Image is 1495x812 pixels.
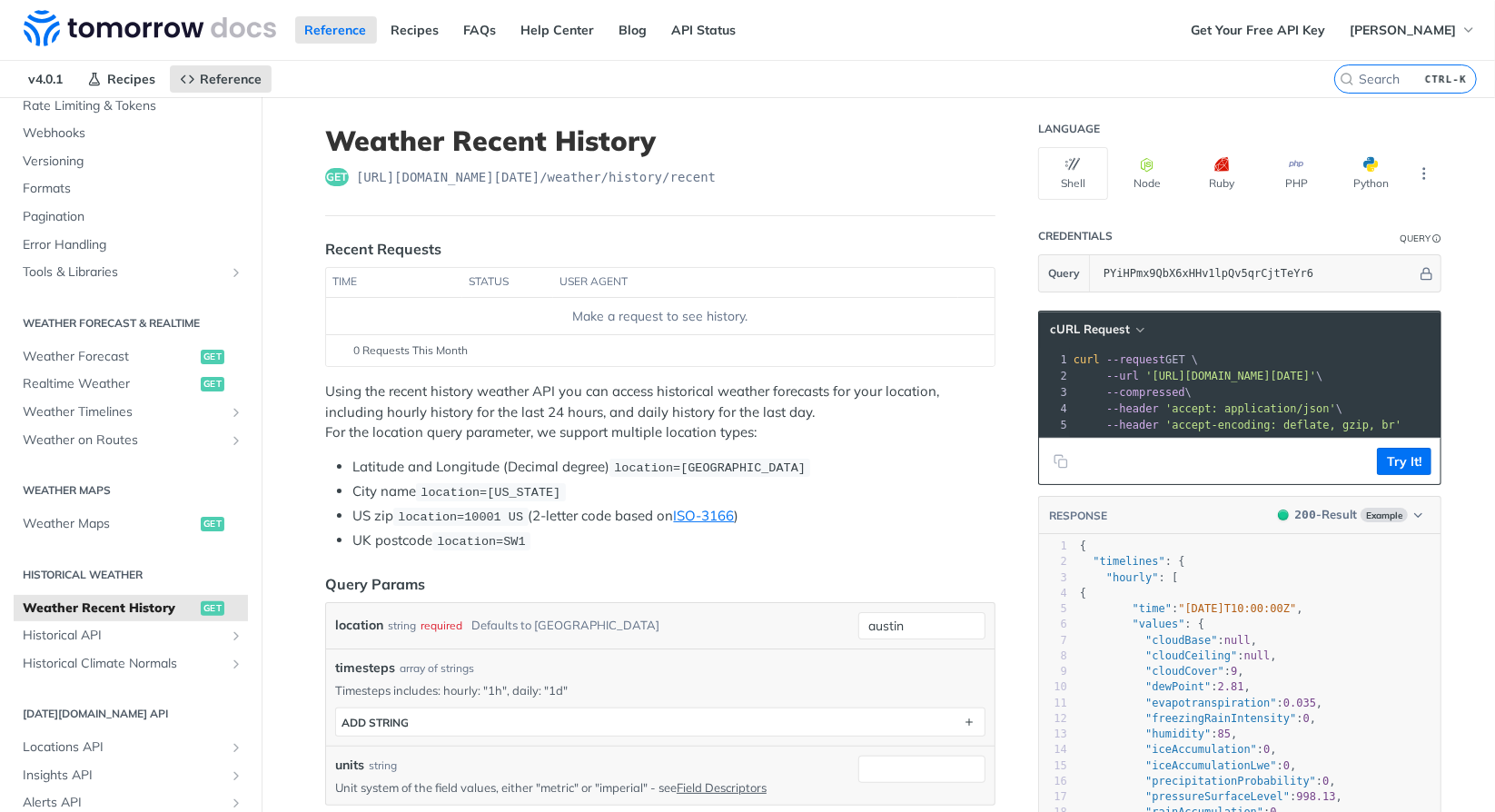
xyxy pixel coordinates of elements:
[229,740,243,755] button: Show subpages for Locations API
[326,268,462,297] th: time
[1178,602,1296,615] span: "[DATE]T10:00:00Z"
[23,153,243,171] span: Versioning
[14,371,248,398] a: Realtime Weatherget
[1080,618,1204,630] span: : {
[1106,353,1165,366] span: --request
[23,348,196,366] span: Weather Forecast
[23,515,196,533] span: Weather Maps
[1074,353,1100,366] span: curl
[1295,506,1357,524] div: - Result
[336,708,985,736] button: ADD string
[1038,122,1100,136] div: Language
[674,507,735,524] a: ISO-3166
[1244,649,1271,662] span: null
[1048,265,1080,282] span: Query
[369,758,397,774] div: string
[352,481,995,502] li: City name
[23,627,224,645] span: Historical API
[1093,555,1164,568] span: "timelines"
[1039,352,1070,368] div: 1
[1165,419,1401,431] span: 'accept-encoding: deflate, gzip, br'
[23,208,243,226] span: Pagination
[14,232,248,259] a: Error Handling
[335,659,395,678] span: timesteps
[1231,665,1237,678] span: 9
[1432,234,1441,243] i: Information
[23,375,196,393] span: Realtime Weather
[1080,697,1322,709] span: : ,
[23,124,243,143] span: Webhooks
[1080,728,1238,740] span: : ,
[229,657,243,671] button: Show subpages for Historical Climate Normals
[14,203,248,231] a: Pagination
[229,433,243,448] button: Show subpages for Weather on Routes
[1080,743,1277,756] span: : ,
[1417,264,1436,282] button: Hide
[1145,759,1277,772] span: "iceAccumulationLwe"
[1145,743,1257,756] span: "iceAccumulation"
[335,756,364,775] label: units
[14,259,248,286] a: Tools & LibrariesShow subpages for Tools & Libraries
[333,307,987,326] div: Make a request to see history.
[421,612,462,639] div: required
[352,457,995,478] li: Latitude and Longitude (Decimal degree)
[23,97,243,115] span: Rate Limiting & Tokens
[1074,353,1198,366] span: GET \
[295,16,377,44] a: Reference
[1080,665,1244,678] span: : ,
[14,93,248,120] a: Rate Limiting & Tokens
[107,71,155,87] span: Recipes
[1361,508,1408,522] span: Example
[1080,555,1185,568] span: : {
[229,405,243,420] button: Show subpages for Weather Timelines
[325,381,995,443] p: Using the recent history weather API you can access historical weather forecasts for your locatio...
[201,377,224,391] span: get
[14,567,248,583] h2: Historical Weather
[229,768,243,783] button: Show subpages for Insights API
[1278,510,1289,520] span: 200
[1145,697,1277,709] span: "evapotranspiration"
[14,595,248,622] a: Weather Recent Historyget
[201,350,224,364] span: get
[511,16,605,44] a: Help Center
[1039,539,1067,554] div: 1
[1074,386,1192,399] span: \
[1080,712,1316,725] span: : ,
[454,16,507,44] a: FAQs
[1080,571,1178,584] span: : [
[23,738,224,757] span: Locations API
[1039,789,1067,805] div: 17
[1145,680,1211,693] span: "dewPoint"
[553,268,958,297] th: user agent
[1106,419,1159,431] span: --header
[1039,649,1067,664] div: 8
[1039,742,1067,758] div: 14
[23,794,224,812] span: Alerts API
[14,706,248,722] h2: [DATE][DOMAIN_NAME] API
[18,65,73,93] span: v4.0.1
[1094,255,1417,292] input: apikey
[1400,232,1441,245] div: QueryInformation
[1421,70,1471,88] kbd: CTRL-K
[14,510,248,538] a: Weather Mapsget
[1262,147,1332,200] button: PHP
[1080,587,1086,599] span: {
[14,343,248,371] a: Weather Forecastget
[462,268,553,297] th: status
[1106,370,1139,382] span: --url
[677,780,767,795] a: Field Descriptors
[1039,664,1067,679] div: 9
[1106,402,1159,415] span: --header
[14,175,248,203] a: Formats
[1039,554,1067,569] div: 2
[1187,147,1257,200] button: Ruby
[421,486,560,500] span: location=[US_STATE]
[1145,728,1211,740] span: "humidity"
[1113,147,1183,200] button: Node
[1218,728,1231,740] span: 85
[1039,255,1090,292] button: Query
[1048,448,1074,475] button: Copy to clipboard
[14,120,248,147] a: Webhooks
[1106,386,1185,399] span: --compressed
[14,148,248,175] a: Versioning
